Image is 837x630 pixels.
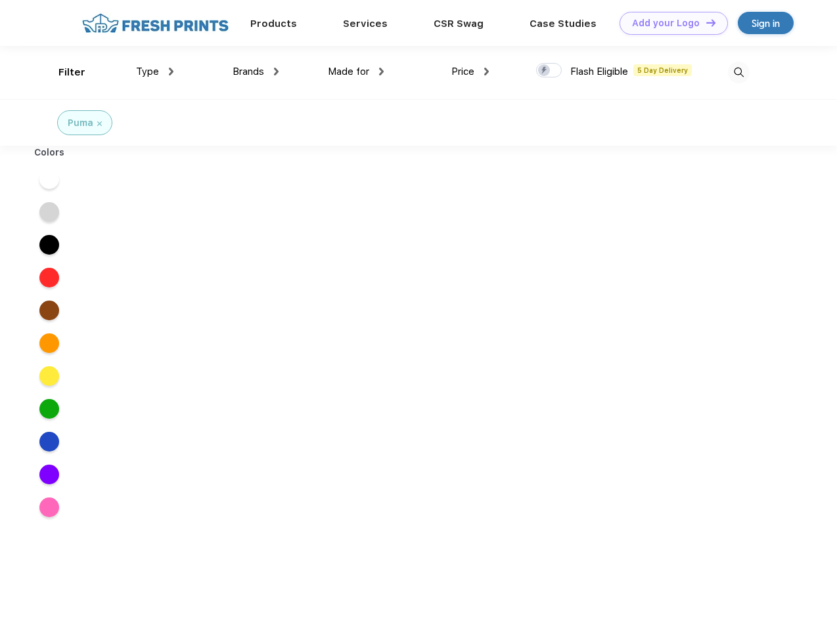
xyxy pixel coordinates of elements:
[328,66,369,77] span: Made for
[24,146,75,159] div: Colors
[633,64,692,76] span: 5 Day Delivery
[484,68,489,75] img: dropdown.png
[379,68,384,75] img: dropdown.png
[738,12,794,34] a: Sign in
[632,18,700,29] div: Add your Logo
[728,62,750,83] img: desktop_search.svg
[97,121,102,126] img: filter_cancel.svg
[570,66,628,77] span: Flash Eligible
[274,68,279,75] img: dropdown.png
[68,116,93,130] div: Puma
[136,66,159,77] span: Type
[451,66,474,77] span: Price
[343,18,388,30] a: Services
[58,65,85,80] div: Filter
[250,18,297,30] a: Products
[233,66,264,77] span: Brands
[78,12,233,35] img: fo%20logo%202.webp
[434,18,484,30] a: CSR Swag
[169,68,173,75] img: dropdown.png
[752,16,780,31] div: Sign in
[706,19,715,26] img: DT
